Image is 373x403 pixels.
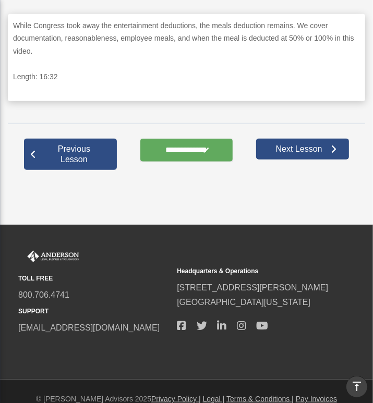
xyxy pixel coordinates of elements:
span: Next Lesson [268,144,331,154]
p: Length: 16:32 [13,70,360,83]
img: Anderson Advisors Platinum Portal [18,251,81,263]
p: While Congress took away the entertainment deductions, the meals deduction remains. We cover docu... [13,19,360,58]
a: Previous Lesson [24,139,117,170]
a: 800.706.4741 [18,290,69,299]
a: [GEOGRAPHIC_DATA][US_STATE] [177,298,310,307]
a: Privacy Policy | [151,395,201,403]
a: Legal | [203,395,225,403]
a: Pay Invoices [296,395,337,403]
small: Headquarters & Operations [177,266,328,277]
small: SUPPORT [18,306,170,317]
a: [STREET_ADDRESS][PERSON_NAME] [177,283,328,292]
small: TOLL FREE [18,273,170,284]
span: Previous Lesson [37,144,112,165]
a: [EMAIL_ADDRESS][DOMAIN_NAME] [18,323,160,332]
a: Terms & Conditions | [226,395,294,403]
a: Next Lesson [256,139,349,160]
